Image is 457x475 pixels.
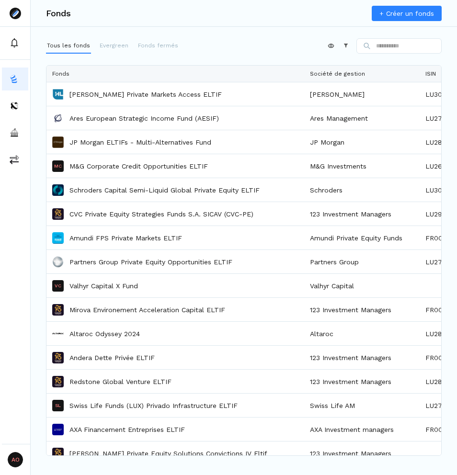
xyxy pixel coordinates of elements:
div: 123 Investment Managers [304,441,420,465]
img: Schroders Capital Semi-Liquid Global Private Equity ELTIF [52,184,64,196]
div: Amundi Private Equity Funds [304,226,420,249]
div: M&G Investments [304,154,420,178]
div: AXA Investment managers [304,418,420,441]
button: commissions [2,148,28,171]
div: Partners Group [304,250,420,273]
button: Tous les fonds [46,38,91,54]
a: Amundi FPS Private Markets ELTIF [69,233,182,243]
p: Tous les fonds [47,41,90,50]
div: Schroders [304,178,420,202]
div: 123 Investment Managers [304,202,420,226]
a: Andera Dette Privée ELTIF [69,353,155,362]
p: MC [54,164,62,169]
a: M&G Corporate Credit Opportunities ELTIF [69,161,208,171]
a: Redstone Global Venture ELTIF [69,377,171,386]
button: funds [2,68,28,90]
a: AXA Financement Entreprises ELTIF [69,425,185,434]
div: Altaroc [304,322,420,345]
a: [PERSON_NAME] Private Markets Access ELTIF [69,90,222,99]
a: Altaroc Odyssey 2024 [69,329,140,339]
span: AO [8,452,23,467]
a: Ares European Strategic Income Fund (AESIF) [69,113,219,123]
button: distributors [2,94,28,117]
div: 123 Investment Managers [304,298,420,321]
div: JP Morgan [304,130,420,154]
img: Altaroc Odyssey 2024 [52,328,64,339]
p: VC [55,283,61,288]
img: AXA Financement Entreprises ELTIF [52,424,64,435]
button: Fonds fermés [137,38,179,54]
div: 123 Investment Managers [304,346,420,369]
a: JP Morgan ELTIFs - Multi-Alternatives Fund [69,137,211,147]
a: Schroders Capital Semi-Liquid Global Private Equity ELTIF [69,185,260,195]
a: + Créer un fonds [372,6,442,21]
a: Partners Group Private Equity Opportunities ELTIF [69,257,232,267]
span: Société de gestion [310,70,365,77]
img: Redstone Global Venture ELTIF [52,376,64,387]
h3: Fonds [46,9,71,18]
p: Evergreen [100,41,128,50]
img: distributors [10,101,19,111]
img: Mirova Environement Acceleration Capital ELTIF [52,304,64,316]
img: CVC Private Equity Strategies Funds S.A. SICAV (CVC-PE) [52,208,64,220]
a: CVC Private Equity Strategies Funds S.A. SICAV (CVC-PE) [69,209,253,219]
img: JP Morgan ELTIFs - Multi-Alternatives Fund [52,136,64,148]
p: Fonds fermés [138,41,178,50]
a: Swiss Life Funds (LUX) Privado Infrastructure ELTIF [69,401,238,410]
img: Amundi FPS Private Markets ELTIF [52,232,64,244]
a: Mirova Environement Acceleration Capital ELTIF [69,305,225,315]
span: ISIN [425,70,436,77]
img: commissions [10,155,19,164]
span: Fonds [52,70,69,77]
div: [PERSON_NAME] [304,82,420,106]
img: funds [10,74,19,84]
div: 123 Investment Managers [304,370,420,393]
div: Valhyr Capital [304,274,420,297]
img: asset-managers [10,128,19,137]
button: Evergreen [99,38,129,54]
p: SL [55,403,61,408]
img: Ares European Strategic Income Fund (AESIF) [52,113,64,124]
a: Valhyr Capital X Fund [69,281,138,291]
img: Andera Dette Privée ELTIF [52,352,64,363]
div: Ares Management [304,106,420,130]
img: Partners Group Private Equity Opportunities ELTIF [52,256,64,268]
img: Hamilton Lane Private Markets Access ELTIF [52,89,64,100]
div: Swiss Life AM [304,394,420,417]
button: asset-managers [2,121,28,144]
